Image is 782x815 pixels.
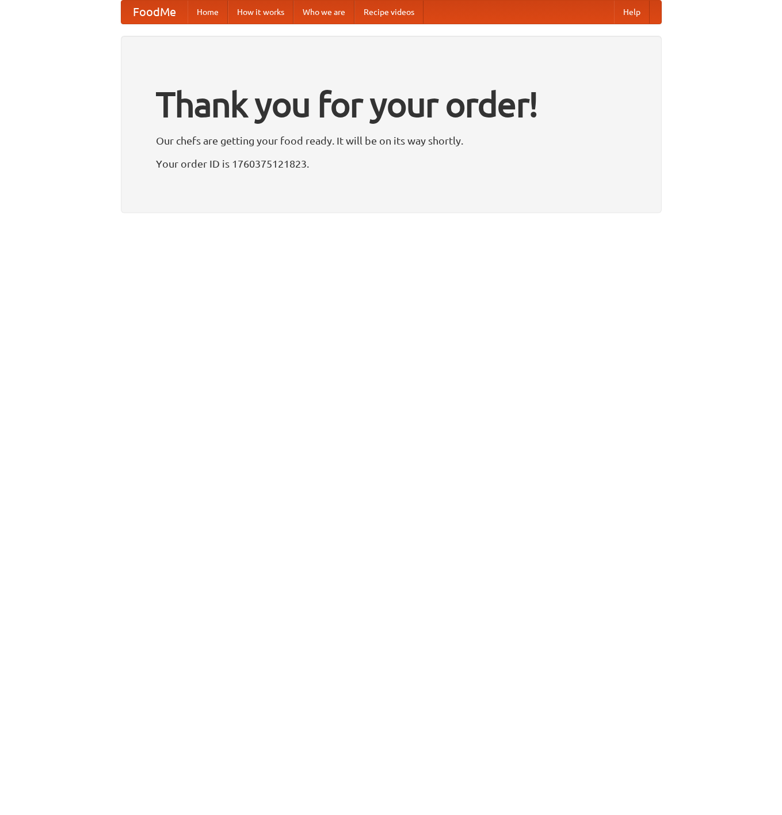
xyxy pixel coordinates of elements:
a: FoodMe [121,1,188,24]
a: Help [614,1,650,24]
a: How it works [228,1,293,24]
a: Who we are [293,1,354,24]
p: Our chefs are getting your food ready. It will be on its way shortly. [156,132,627,149]
h1: Thank you for your order! [156,77,627,132]
a: Recipe videos [354,1,424,24]
p: Your order ID is 1760375121823. [156,155,627,172]
a: Home [188,1,228,24]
